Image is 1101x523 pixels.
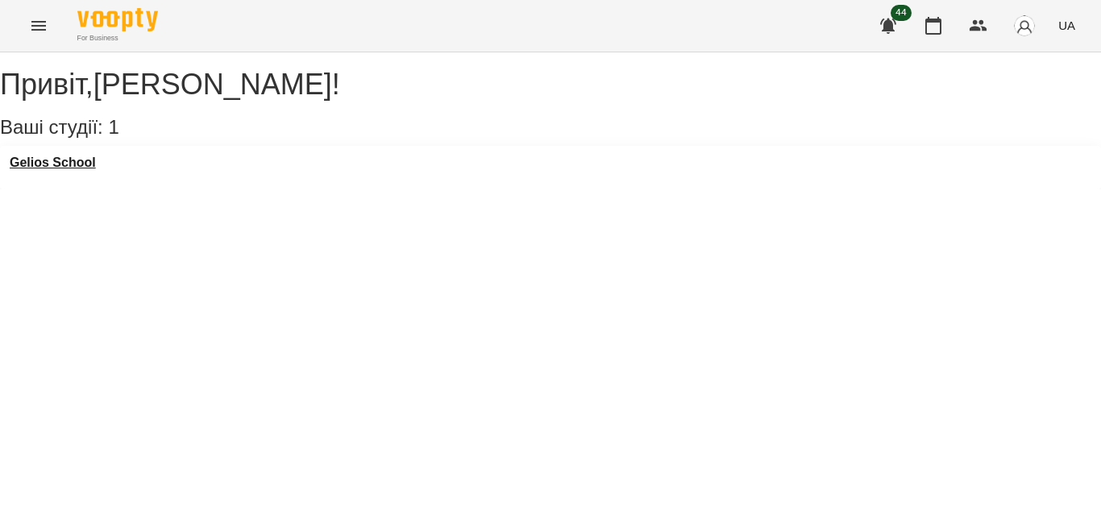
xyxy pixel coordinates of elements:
span: For Business [77,33,158,44]
img: avatar_s.png [1013,15,1036,37]
span: UA [1058,17,1075,34]
a: Gelios School [10,156,96,170]
span: 1 [108,116,118,138]
span: 44 [891,5,912,21]
img: Voopty Logo [77,8,158,31]
button: Menu [19,6,58,45]
button: UA [1052,10,1082,40]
